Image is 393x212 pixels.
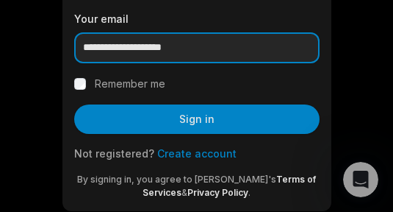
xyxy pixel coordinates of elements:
[143,174,316,198] a: Terms of Services
[187,187,248,198] a: Privacy Policy
[181,187,187,198] span: &
[343,162,378,197] iframe: Intercom live chat
[74,105,320,134] button: Sign in
[77,174,276,185] span: By signing in, you agree to [PERSON_NAME]'s
[74,11,320,26] label: Your email
[95,75,165,93] label: Remember me
[248,187,250,198] span: .
[157,147,237,160] a: Create account
[74,147,154,160] span: Not registered?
